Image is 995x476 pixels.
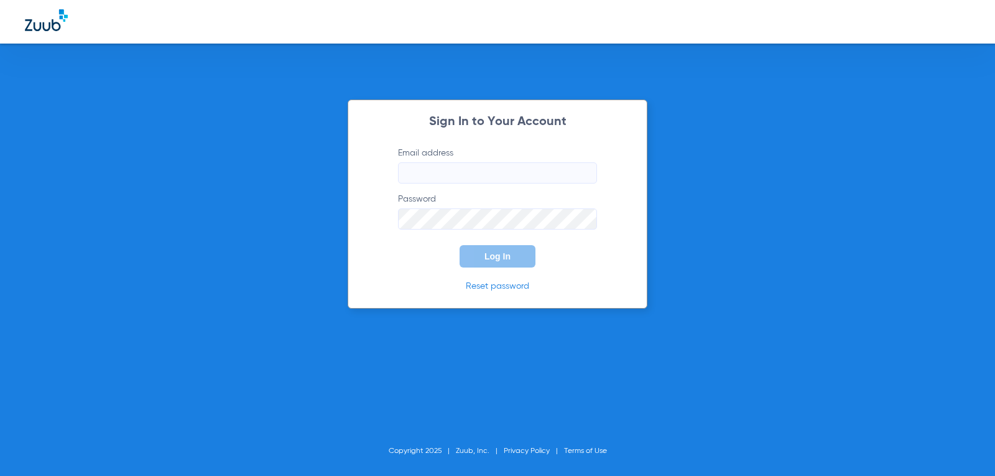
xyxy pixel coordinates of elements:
[398,208,597,230] input: Password
[484,251,511,261] span: Log In
[379,116,616,128] h2: Sign In to Your Account
[466,282,529,291] a: Reset password
[398,147,597,184] label: Email address
[456,445,504,457] li: Zuub, Inc.
[25,9,68,31] img: Zuub Logo
[564,447,607,455] a: Terms of Use
[504,447,550,455] a: Privacy Policy
[398,193,597,230] label: Password
[398,162,597,184] input: Email address
[460,245,535,268] button: Log In
[389,445,456,457] li: Copyright 2025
